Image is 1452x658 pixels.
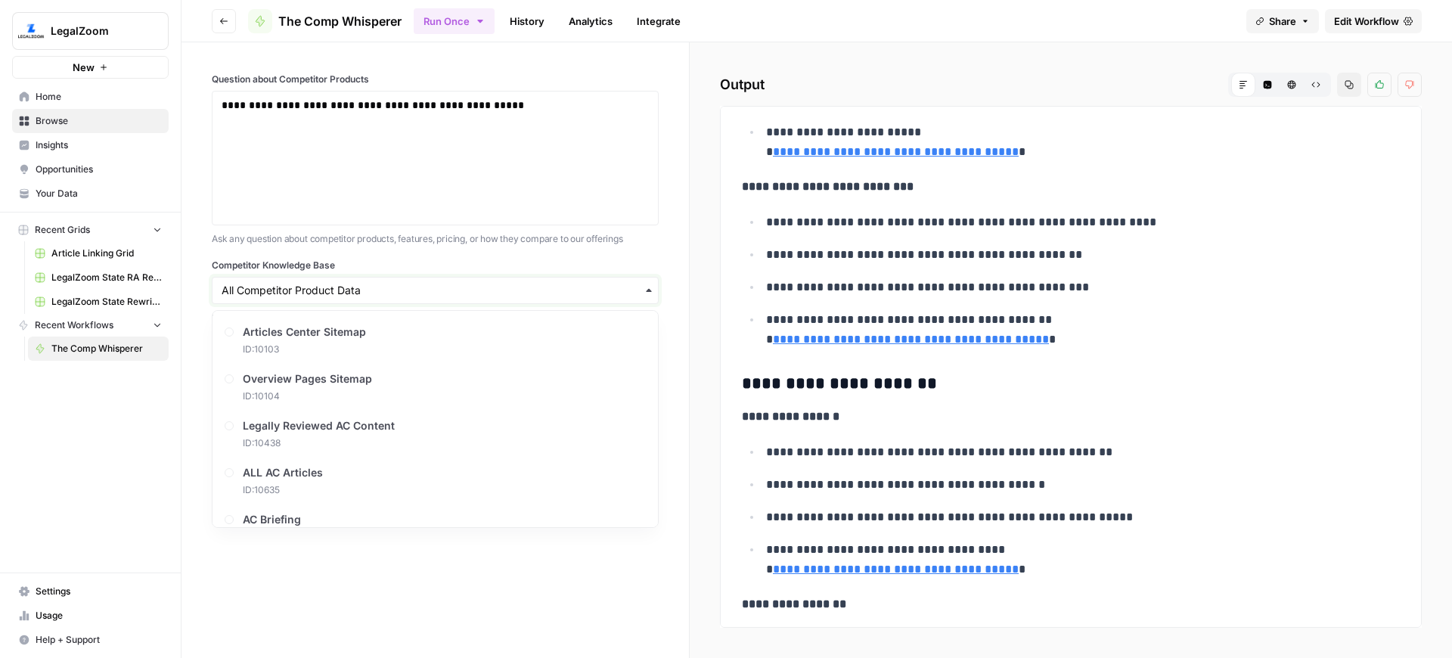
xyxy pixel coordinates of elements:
[212,73,659,86] label: Question about Competitor Products
[36,163,162,176] span: Opportunities
[12,133,169,157] a: Insights
[1246,9,1319,33] button: Share
[212,231,659,247] p: Ask any question about competitor products, features, pricing, or how they compare to our offerings
[212,259,659,272] label: Competitor Knowledge Base
[12,604,169,628] a: Usage
[12,157,169,182] a: Opportunities
[12,12,169,50] button: Workspace: LegalZoom
[28,241,169,265] a: Article Linking Grid
[51,295,162,309] span: LegalZoom State Rewrites INC
[51,247,162,260] span: Article Linking Grid
[501,9,554,33] a: History
[1334,14,1399,29] span: Edit Workflow
[222,283,649,298] input: All Competitor Product Data
[51,23,142,39] span: LegalZoom
[12,314,169,337] button: Recent Workflows
[628,9,690,33] a: Integrate
[12,182,169,206] a: Your Data
[248,9,402,33] a: The Comp Whisperer
[12,56,169,79] button: New
[28,265,169,290] a: LegalZoom State RA Rewrites
[243,343,366,356] span: ID: 10103
[36,187,162,200] span: Your Data
[36,138,162,152] span: Insights
[35,318,113,332] span: Recent Workflows
[73,60,95,75] span: New
[12,628,169,652] button: Help + Support
[12,219,169,241] button: Recent Grids
[243,465,323,480] span: ALL AC Articles
[243,512,301,527] span: AC Briefing
[36,90,162,104] span: Home
[28,337,169,361] a: The Comp Whisperer
[414,8,495,34] button: Run Once
[278,12,402,30] span: The Comp Whisperer
[36,114,162,128] span: Browse
[36,609,162,622] span: Usage
[1269,14,1296,29] span: Share
[12,85,169,109] a: Home
[17,17,45,45] img: LegalZoom Logo
[12,109,169,133] a: Browse
[243,390,372,403] span: ID: 10104
[12,579,169,604] a: Settings
[243,436,395,450] span: ID: 10438
[35,223,90,237] span: Recent Grids
[720,73,1422,97] h2: Output
[212,310,659,325] p: Select the knowledge base containing competitor product pages and documentation
[51,342,162,355] span: The Comp Whisperer
[51,271,162,284] span: LegalZoom State RA Rewrites
[243,418,395,433] span: Legally Reviewed AC Content
[243,483,323,497] span: ID: 10635
[36,633,162,647] span: Help + Support
[28,290,169,314] a: LegalZoom State Rewrites INC
[243,324,366,340] span: Articles Center Sitemap
[243,371,372,386] span: Overview Pages Sitemap
[36,585,162,598] span: Settings
[560,9,622,33] a: Analytics
[1325,9,1422,33] a: Edit Workflow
